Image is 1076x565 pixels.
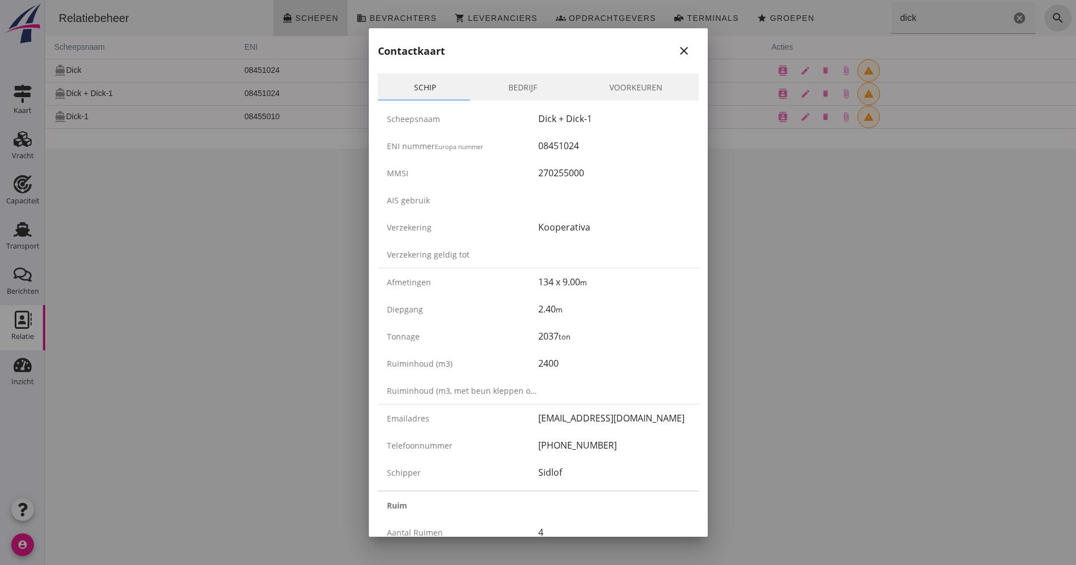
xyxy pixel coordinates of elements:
[677,44,691,58] i: close
[435,142,483,151] small: Europa nummer
[410,13,420,23] i: shopping_cart
[387,412,538,424] div: Emailadres
[190,105,323,128] td: 08455010
[387,276,538,288] div: Afmetingen
[538,357,690,370] div: 2400
[573,73,699,101] a: Voorkeuren
[538,220,690,234] div: Kooperativa
[724,14,769,23] span: Groepen
[9,88,21,99] i: directions_boat
[755,112,765,122] i: edit
[641,14,694,23] span: Terminals
[411,36,499,59] th: m3
[604,105,717,128] td: 9
[538,166,690,180] div: 270255000
[538,525,690,539] div: 4
[322,105,411,128] td: 838
[538,466,690,479] div: Sidlof
[190,36,323,59] th: ENI
[9,111,21,123] i: directions_boat
[538,112,690,125] div: Dick + Dick-1
[237,13,247,23] i: directions_boat
[755,89,765,99] i: edit
[422,14,492,23] span: Leveranciers
[604,36,717,59] th: breedte
[387,194,538,206] div: AIS gebruik
[9,64,21,76] i: directions_boat
[556,305,563,315] small: m
[776,66,785,75] i: delete
[322,59,411,82] td: 1199
[387,440,538,451] div: Telefoonnummer
[776,89,785,98] i: delete
[818,89,829,99] i: warning
[733,112,743,122] i: contacts
[322,82,411,105] td: 2037
[538,302,690,316] div: 2.40
[387,331,538,342] div: Tonnage
[411,105,499,128] td: 1000
[387,167,538,179] div: MMSI
[538,438,690,452] div: [PHONE_NUMBER]
[387,499,407,511] strong: Ruim
[311,13,321,23] i: business
[604,59,717,82] td: 9
[968,11,981,25] i: Wis Zoeken...
[387,303,538,315] div: Diepgang
[322,36,411,59] th: ton
[733,66,743,76] i: contacts
[1006,11,1020,25] i: search
[629,13,639,23] i: front_loader
[712,13,722,23] i: star
[190,82,323,105] td: 08451024
[499,105,603,128] td: 54
[387,113,538,125] div: Scheepsnaam
[472,73,573,101] a: Bedrijf
[796,66,806,76] i: attach_file
[250,14,294,23] span: Schepen
[378,73,472,101] a: Schip
[499,82,603,105] td: 134
[411,82,499,105] td: 2400
[717,36,1031,59] th: acties
[776,112,785,121] i: delete
[387,358,538,370] div: Ruiminhoud (m3)
[538,275,690,289] div: 134 x 9.00
[511,13,521,23] i: groups
[190,59,323,82] td: 08451024
[411,59,499,82] td: 1400
[733,89,743,99] i: contacts
[538,411,690,425] div: [EMAIL_ADDRESS][DOMAIN_NAME]
[387,221,538,233] div: Verzekering
[378,44,445,59] h2: Contactkaart
[387,385,538,397] div: Ruiminhoud (m3, met beun kleppen open)
[796,89,806,99] i: attach_file
[387,140,538,152] div: ENI nummer
[387,467,538,479] div: Schipper
[604,82,717,105] td: 9
[387,527,443,538] span: Aantal ruimen
[387,249,538,260] div: Verzekering geldig tot
[5,10,93,26] div: Relatiebeheer
[580,277,587,288] small: m
[324,14,391,23] span: Bevrachters
[818,112,829,122] i: warning
[818,66,829,76] i: warning
[499,59,603,82] td: 80
[523,14,611,23] span: Opdrachtgevers
[499,36,603,59] th: lengte
[538,139,690,153] div: 08451024
[796,112,806,122] i: attach_file
[755,66,765,76] i: edit
[559,332,570,342] small: ton
[538,329,690,343] div: 2037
